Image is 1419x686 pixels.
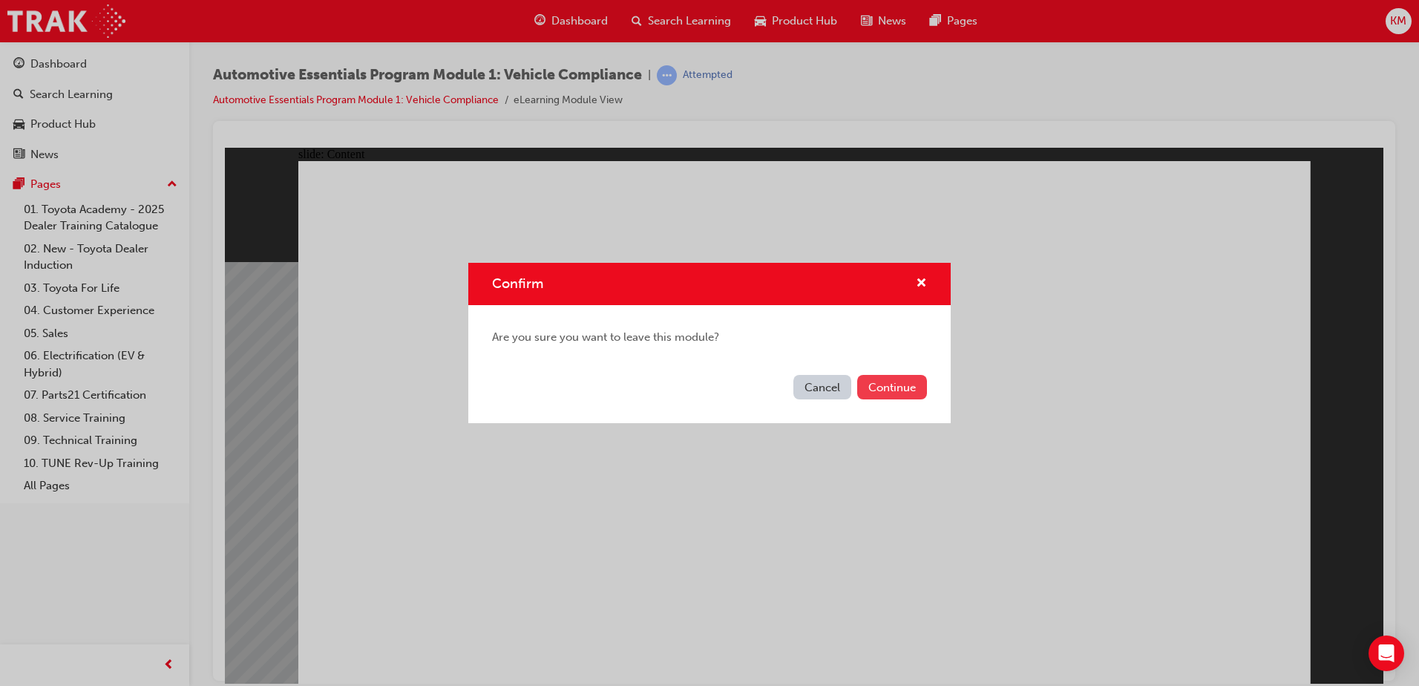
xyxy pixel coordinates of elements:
div: Open Intercom Messenger [1369,636,1404,671]
div: Are you sure you want to leave this module? [468,305,951,370]
span: cross-icon [916,278,927,291]
button: Continue [857,375,927,399]
button: cross-icon [916,275,927,293]
button: Cancel [793,375,851,399]
span: Confirm [492,275,543,292]
div: Confirm [468,263,951,423]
